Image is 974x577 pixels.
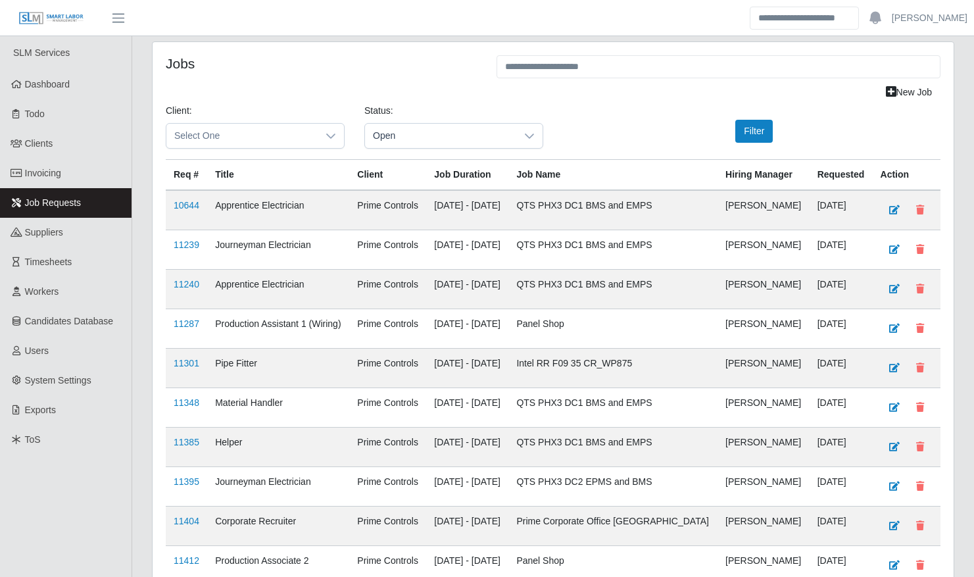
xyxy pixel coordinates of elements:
[25,138,53,149] span: Clients
[892,11,967,25] a: [PERSON_NAME]
[349,467,426,507] td: Prime Controls
[174,397,199,408] a: 11348
[25,434,41,445] span: ToS
[750,7,859,30] input: Search
[174,279,199,289] a: 11240
[18,11,84,26] img: SLM Logo
[349,160,426,191] th: Client
[25,257,72,267] span: Timesheets
[166,104,192,118] label: Client:
[25,168,61,178] span: Invoicing
[13,47,70,58] span: SLM Services
[174,437,199,447] a: 11385
[718,507,810,546] td: [PERSON_NAME]
[166,160,207,191] th: Req #
[426,428,508,467] td: [DATE] - [DATE]
[25,286,59,297] span: Workers
[426,230,508,270] td: [DATE] - [DATE]
[174,239,199,250] a: 11239
[735,120,773,143] button: Filter
[207,507,349,546] td: Corporate Recruiter
[508,349,718,388] td: Intel RR F09 35 CR_WP875
[810,388,873,428] td: [DATE]
[349,230,426,270] td: Prime Controls
[25,79,70,89] span: Dashboard
[349,428,426,467] td: Prime Controls
[349,309,426,349] td: Prime Controls
[426,190,508,230] td: [DATE] - [DATE]
[508,309,718,349] td: Panel Shop
[810,230,873,270] td: [DATE]
[349,190,426,230] td: Prime Controls
[349,507,426,546] td: Prime Controls
[365,124,516,148] span: Open
[207,349,349,388] td: Pipe Fitter
[426,270,508,309] td: [DATE] - [DATE]
[718,270,810,309] td: [PERSON_NAME]
[426,388,508,428] td: [DATE] - [DATE]
[718,467,810,507] td: [PERSON_NAME]
[25,345,49,356] span: Users
[810,309,873,349] td: [DATE]
[718,230,810,270] td: [PERSON_NAME]
[364,104,393,118] label: Status:
[508,388,718,428] td: QTS PHX3 DC1 BMS and EMPS
[207,190,349,230] td: Apprentice Electrician
[810,270,873,309] td: [DATE]
[426,309,508,349] td: [DATE] - [DATE]
[207,467,349,507] td: Journeyman Electrician
[873,160,940,191] th: Action
[810,349,873,388] td: [DATE]
[810,467,873,507] td: [DATE]
[508,270,718,309] td: QTS PHX3 DC1 BMS and EMPS
[810,507,873,546] td: [DATE]
[25,316,114,326] span: Candidates Database
[25,227,63,238] span: Suppliers
[207,160,349,191] th: Title
[174,516,199,526] a: 11404
[718,160,810,191] th: Hiring Manager
[207,309,349,349] td: Production Assistant 1 (Wiring)
[810,160,873,191] th: Requested
[718,388,810,428] td: [PERSON_NAME]
[25,197,82,208] span: Job Requests
[207,230,349,270] td: Journeyman Electrician
[349,388,426,428] td: Prime Controls
[174,476,199,487] a: 11395
[207,270,349,309] td: Apprentice Electrician
[207,428,349,467] td: Helper
[508,230,718,270] td: QTS PHX3 DC1 BMS and EMPS
[508,160,718,191] th: Job Name
[718,428,810,467] td: [PERSON_NAME]
[207,388,349,428] td: Material Handler
[25,405,56,415] span: Exports
[718,309,810,349] td: [PERSON_NAME]
[508,190,718,230] td: QTS PHX3 DC1 BMS and EMPS
[25,375,91,386] span: System Settings
[174,358,199,368] a: 11301
[349,349,426,388] td: Prime Controls
[877,81,940,104] a: New Job
[426,507,508,546] td: [DATE] - [DATE]
[174,555,199,566] a: 11412
[174,318,199,329] a: 11287
[718,190,810,230] td: [PERSON_NAME]
[810,428,873,467] td: [DATE]
[508,467,718,507] td: QTS PHX3 DC2 EPMS and BMS
[174,200,199,211] a: 10644
[508,507,718,546] td: Prime Corporate Office [GEOGRAPHIC_DATA]
[166,55,477,72] h4: Jobs
[508,428,718,467] td: QTS PHX3 DC1 BMS and EMPS
[349,270,426,309] td: Prime Controls
[426,160,508,191] th: Job Duration
[426,349,508,388] td: [DATE] - [DATE]
[810,190,873,230] td: [DATE]
[718,349,810,388] td: [PERSON_NAME]
[166,124,318,148] span: Select One
[25,109,45,119] span: Todo
[426,467,508,507] td: [DATE] - [DATE]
